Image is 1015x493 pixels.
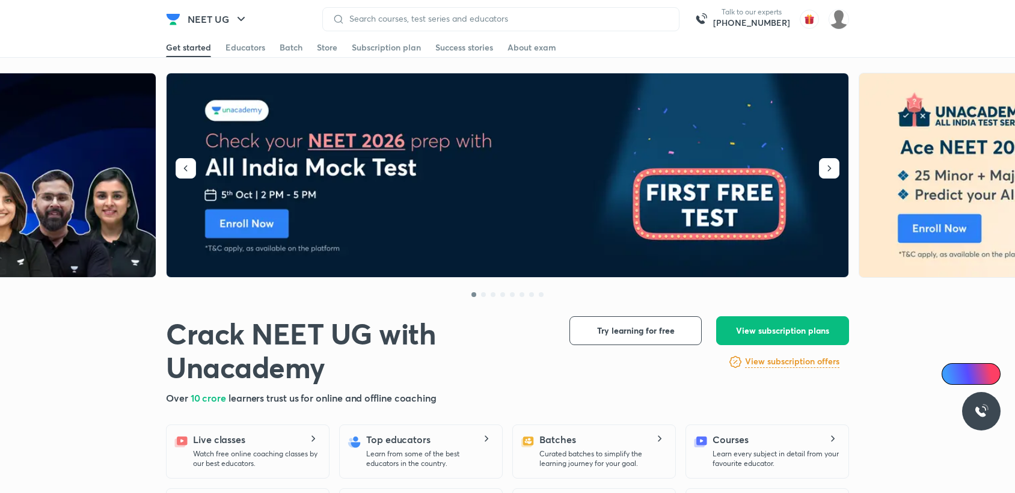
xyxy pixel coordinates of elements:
img: ttu [974,404,989,418]
img: Company Logo [166,12,180,26]
h5: Live classes [193,432,245,447]
img: call-us [689,7,713,31]
img: Payal [829,9,849,29]
a: Get started [166,38,211,57]
button: Try learning for free [569,316,702,345]
img: Icon [949,369,958,379]
span: Try learning for free [597,325,675,337]
a: About exam [507,38,556,57]
button: NEET UG [180,7,256,31]
h1: Crack NEET UG with Unacademy [166,316,550,384]
p: Watch free online coaching classes by our best educators. [193,449,319,468]
a: Subscription plan [352,38,421,57]
p: Curated batches to simplify the learning journey for your goal. [539,449,666,468]
h6: View subscription offers [745,355,839,368]
span: learners trust us for online and offline coaching [228,391,437,404]
input: Search courses, test series and educators [345,14,669,23]
p: Learn from some of the best educators in the country. [366,449,492,468]
div: Batch [280,41,302,54]
a: Ai Doubts [942,363,1001,385]
h5: Top educators [366,432,431,447]
button: View subscription plans [716,316,849,345]
span: Over [166,391,191,404]
p: Talk to our experts [713,7,790,17]
a: Batch [280,38,302,57]
a: View subscription offers [745,355,839,369]
h5: Courses [713,432,748,447]
a: Educators [225,38,265,57]
div: Store [317,41,337,54]
a: Success stories [435,38,493,57]
a: [PHONE_NUMBER] [713,17,790,29]
h5: Batches [539,432,575,447]
span: View subscription plans [736,325,829,337]
img: avatar [800,10,819,29]
div: Success stories [435,41,493,54]
div: About exam [507,41,556,54]
a: Store [317,38,337,57]
div: Educators [225,41,265,54]
div: Get started [166,41,211,54]
span: 10 crore [191,391,228,404]
span: Ai Doubts [961,369,993,379]
div: Subscription plan [352,41,421,54]
p: Learn every subject in detail from your favourite educator. [713,449,839,468]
